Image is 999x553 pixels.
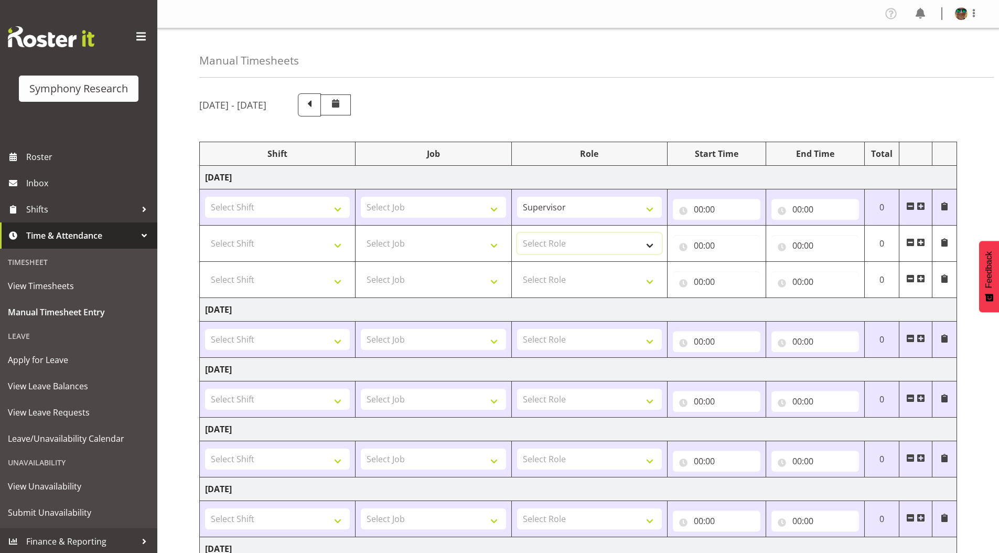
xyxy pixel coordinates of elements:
[199,55,299,67] h4: Manual Timesheets
[673,331,760,352] input: Click to select...
[3,426,155,452] a: Leave/Unavailability Calendar
[8,478,149,494] span: View Unavailability
[771,391,859,412] input: Click to select...
[771,451,859,472] input: Click to select...
[984,251,994,288] span: Feedback
[864,262,899,298] td: 0
[200,358,957,381] td: [DATE]
[771,235,859,256] input: Click to select...
[3,273,155,299] a: View Timesheets
[200,418,957,441] td: [DATE]
[771,199,859,220] input: Click to select...
[200,166,957,189] td: [DATE]
[3,399,155,426] a: View Leave Requests
[200,298,957,322] td: [DATE]
[673,235,760,256] input: Click to select...
[26,534,136,549] span: Finance & Reporting
[3,452,155,473] div: Unavailability
[771,331,859,352] input: Click to select...
[517,147,662,160] div: Role
[864,441,899,477] td: 0
[8,26,94,47] img: Rosterit website logo
[955,7,968,20] img: said-a-husainf550afc858a57597b0cc8f557ce64376.png
[3,499,155,526] a: Submit Unavailability
[673,147,760,160] div: Start Time
[673,199,760,220] input: Click to select...
[864,189,899,226] td: 0
[8,405,149,420] span: View Leave Requests
[26,175,152,191] span: Inbox
[864,381,899,418] td: 0
[199,99,266,111] h5: [DATE] - [DATE]
[8,505,149,520] span: Submit Unavailability
[673,391,760,412] input: Click to select...
[8,352,149,368] span: Apply for Leave
[8,304,149,320] span: Manual Timesheet Entry
[3,325,155,347] div: Leave
[673,451,760,472] input: Click to select...
[26,201,136,217] span: Shifts
[26,149,152,165] span: Roster
[200,477,957,501] td: [DATE]
[3,299,155,325] a: Manual Timesheet Entry
[8,431,149,446] span: Leave/Unavailability Calendar
[3,473,155,499] a: View Unavailability
[673,271,760,292] input: Click to select...
[771,511,859,531] input: Click to select...
[3,373,155,399] a: View Leave Balances
[8,378,149,394] span: View Leave Balances
[870,147,894,160] div: Total
[205,147,350,160] div: Shift
[864,501,899,537] td: 0
[3,347,155,373] a: Apply for Leave
[673,511,760,531] input: Click to select...
[361,147,506,160] div: Job
[26,228,136,243] span: Time & Attendance
[979,241,999,312] button: Feedback - Show survey
[3,251,155,273] div: Timesheet
[771,271,859,292] input: Click to select...
[771,147,859,160] div: End Time
[29,81,128,97] div: Symphony Research
[8,278,149,294] span: View Timesheets
[864,226,899,262] td: 0
[864,322,899,358] td: 0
